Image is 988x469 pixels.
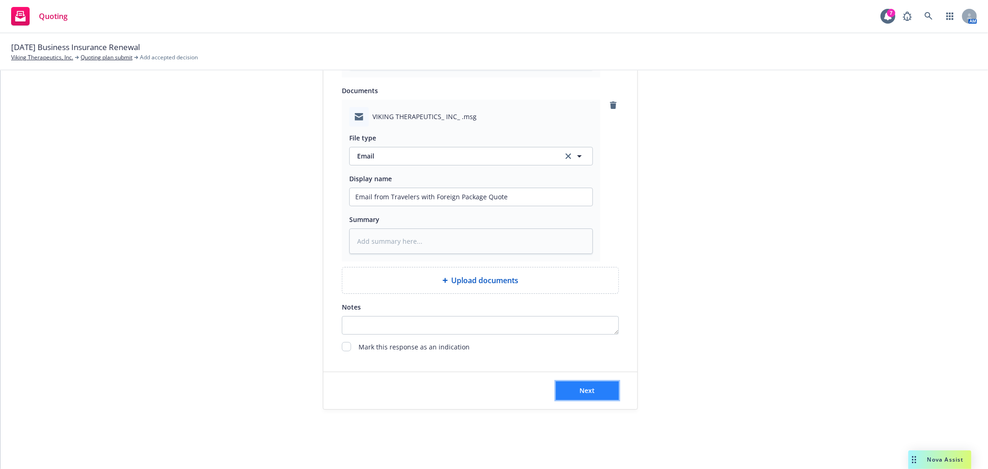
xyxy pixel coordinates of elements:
[887,9,895,17] div: 7
[342,267,619,294] div: Upload documents
[342,303,361,311] span: Notes
[11,53,73,62] a: Viking Therapeutics, Inc.
[350,188,592,206] input: Add display name here...
[349,174,392,183] span: Display name
[81,53,132,62] a: Quoting plan submit
[580,386,595,395] span: Next
[349,147,593,165] button: Emailclear selection
[11,41,140,53] span: [DATE] Business Insurance Renewal
[927,456,964,463] span: Nova Assist
[7,3,71,29] a: Quoting
[372,112,477,121] span: VIKING THERAPEUTICS_ INC_ .msg
[140,53,198,62] span: Add accepted decision
[563,151,574,162] a: clear selection
[359,342,470,353] span: Mark this response as an indication
[342,86,378,95] span: Documents
[39,13,68,20] span: Quoting
[556,381,619,400] button: Next
[898,7,917,25] a: Report a Bug
[452,275,519,286] span: Upload documents
[919,7,938,25] a: Search
[349,215,379,224] span: Summary
[349,133,376,142] span: File type
[357,151,552,161] span: Email
[908,450,971,469] button: Nova Assist
[908,450,920,469] div: Drag to move
[941,7,959,25] a: Switch app
[608,100,619,111] a: remove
